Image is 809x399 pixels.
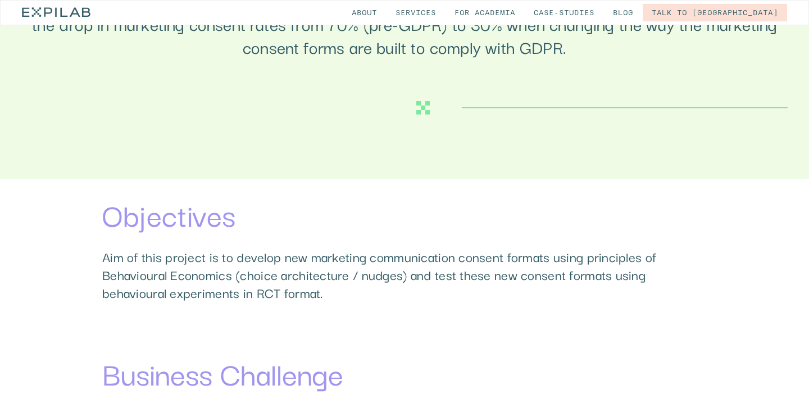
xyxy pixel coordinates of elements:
a: Services [387,4,445,21]
a: Case-studies [525,4,603,21]
h1: Objectives [102,197,707,231]
h1: Business Challenge [102,356,707,390]
a: for Academia [446,4,524,21]
a: home [22,1,90,25]
p: Aim of this project is to develop new marketing communication consent formats using principles of... [102,248,707,302]
a: About [343,4,386,21]
a: Talk to [GEOGRAPHIC_DATA] [643,4,787,21]
a: Blog [604,4,642,21]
